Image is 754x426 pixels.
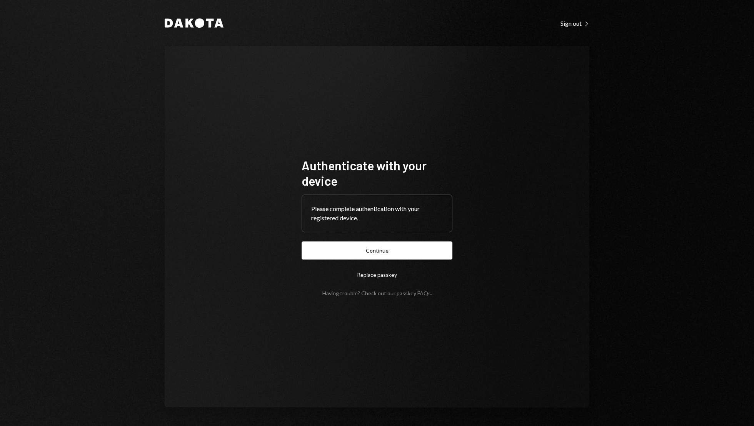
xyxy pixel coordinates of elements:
h1: Authenticate with your device [302,158,452,188]
div: Please complete authentication with your registered device. [311,204,443,223]
div: Having trouble? Check out our . [322,290,432,296]
button: Replace passkey [302,266,452,284]
div: Sign out [560,20,589,27]
a: passkey FAQs [397,290,431,297]
button: Continue [302,241,452,260]
a: Sign out [560,19,589,27]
